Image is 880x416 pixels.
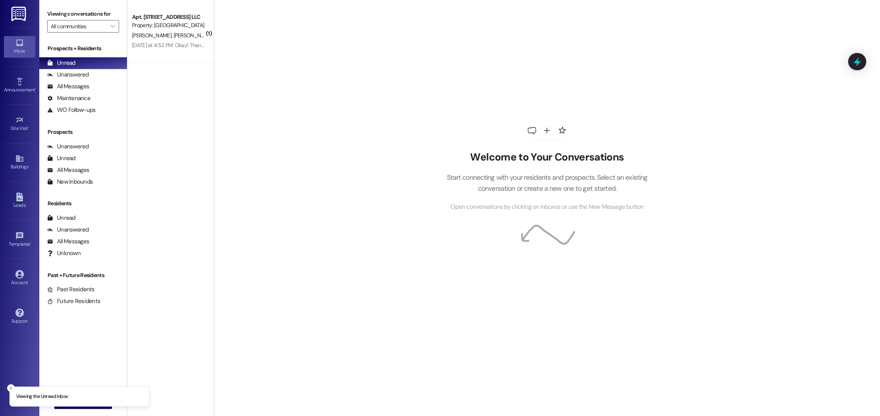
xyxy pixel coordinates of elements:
div: Unread [47,154,75,162]
div: Unread [47,214,75,222]
div: Unanswered [47,142,89,151]
span: • [28,124,29,130]
a: Account [4,268,35,289]
div: All Messages [47,237,89,246]
img: ResiDesk Logo [11,7,28,21]
div: All Messages [47,82,89,91]
a: Leads [4,190,35,212]
div: WO Follow-ups [47,106,96,114]
a: Support [4,306,35,327]
div: Residents [39,199,127,208]
div: Past Residents [47,285,95,294]
label: Viewing conversations for [47,8,119,20]
div: Prospects + Residents [39,44,127,53]
a: Site Visit • [4,113,35,135]
span: [PERSON_NAME] [173,32,213,39]
div: Prospects [39,128,127,136]
span: Open conversations by clicking on inboxes or use the New Message button [450,202,643,212]
div: Property: [GEOGRAPHIC_DATA] [132,21,205,29]
a: Buildings [4,152,35,173]
a: Inbox [4,36,35,57]
div: [DATE] at 4:52 PM: Okay! Thank you!! [132,42,216,49]
p: Viewing the Unread inbox [16,393,68,400]
h2: Welcome to Your Conversations [435,151,660,164]
div: Apt. [STREET_ADDRESS] LLC [132,13,205,21]
p: Start connecting with your residents and prospects. Select an existing conversation or create a n... [435,172,660,194]
span: • [30,240,31,246]
i:  [110,23,115,29]
div: Maintenance [47,94,90,102]
span: • [35,86,36,91]
div: All Messages [47,166,89,174]
div: Unanswered [47,71,89,79]
div: New Inbounds [47,178,93,186]
a: Templates • [4,229,35,250]
input: All communities [51,20,107,33]
div: Past + Future Residents [39,271,127,279]
div: Unread [47,59,75,67]
button: Close toast [7,384,15,392]
div: Unanswered [47,226,89,234]
span: [PERSON_NAME] [132,32,174,39]
div: Future Residents [47,297,100,305]
div: Unknown [47,249,81,257]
